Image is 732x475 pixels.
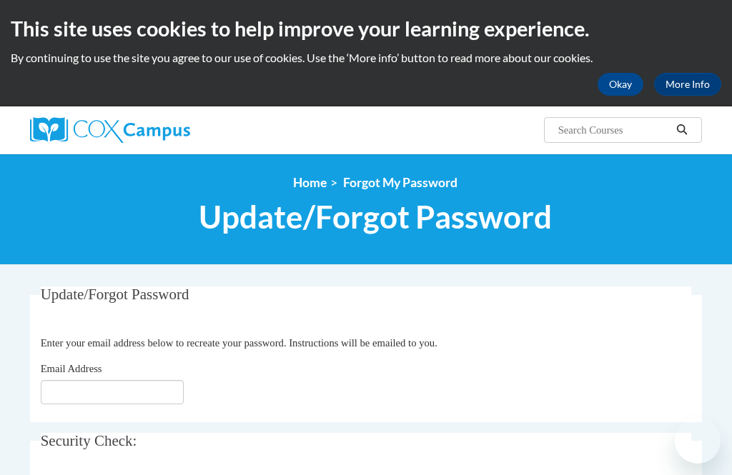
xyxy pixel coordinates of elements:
iframe: Button to launch messaging window [675,418,721,464]
a: Home [293,175,327,190]
span: Update/Forgot Password [41,286,189,303]
span: Forgot My Password [343,175,457,190]
p: By continuing to use the site you agree to our use of cookies. Use the ‘More info’ button to read... [11,50,721,66]
span: Enter your email address below to recreate your password. Instructions will be emailed to you. [41,337,437,349]
span: Update/Forgot Password [199,198,552,236]
a: More Info [654,73,721,96]
input: Email [41,380,184,404]
input: Search Courses [557,121,671,139]
span: Security Check: [41,432,137,449]
button: Search [671,121,693,139]
span: Email Address [41,363,102,374]
h2: This site uses cookies to help improve your learning experience. [11,14,721,43]
a: Cox Campus [30,117,239,143]
img: Cox Campus [30,117,190,143]
button: Okay [598,73,643,96]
